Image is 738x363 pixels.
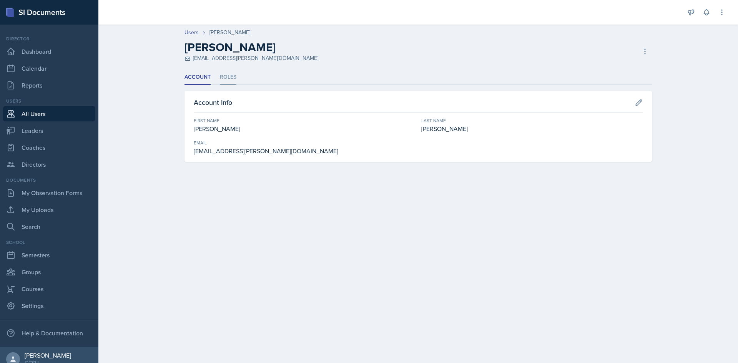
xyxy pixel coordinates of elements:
a: Courses [3,281,95,297]
div: [PERSON_NAME] [421,124,643,133]
div: [PERSON_NAME] [209,28,250,36]
a: Users [184,28,199,36]
a: My Uploads [3,202,95,217]
div: [PERSON_NAME] [25,351,71,359]
h3: Account Info [194,97,232,108]
div: Help & Documentation [3,325,95,341]
div: [PERSON_NAME] [194,124,415,133]
div: First Name [194,117,415,124]
div: Documents [3,177,95,184]
div: Director [3,35,95,42]
h2: [PERSON_NAME] [184,40,276,54]
a: My Observation Forms [3,185,95,201]
a: Settings [3,298,95,313]
a: Dashboard [3,44,95,59]
a: Search [3,219,95,234]
a: Coaches [3,140,95,155]
div: Email [194,139,415,146]
a: All Users [3,106,95,121]
a: Semesters [3,247,95,263]
li: Roles [220,70,236,85]
div: Last Name [421,117,643,124]
a: Leaders [3,123,95,138]
li: Account [184,70,211,85]
div: [EMAIL_ADDRESS][PERSON_NAME][DOMAIN_NAME] [194,146,415,156]
a: Reports [3,78,95,93]
a: Calendar [3,61,95,76]
div: Users [3,98,95,104]
div: School [3,239,95,246]
div: [EMAIL_ADDRESS][PERSON_NAME][DOMAIN_NAME] [184,54,318,62]
a: Directors [3,157,95,172]
a: Groups [3,264,95,280]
